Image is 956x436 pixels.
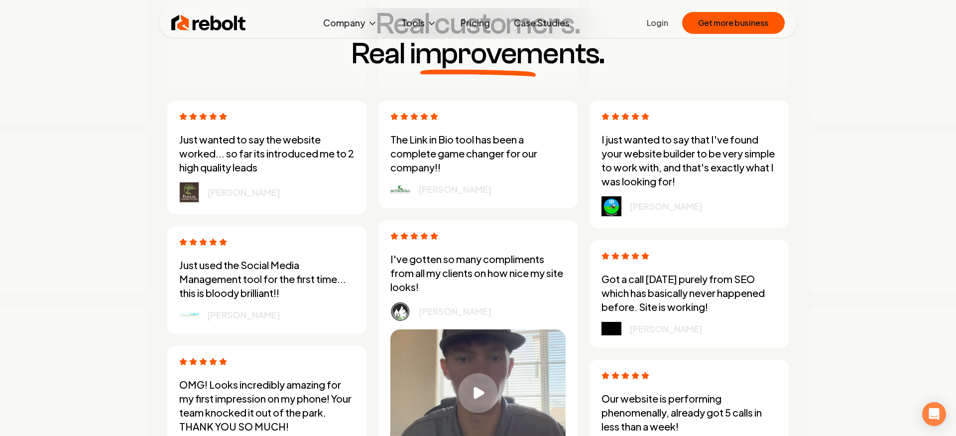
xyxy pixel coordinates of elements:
p: [PERSON_NAME] [418,182,491,196]
p: OMG! Looks incredibly amazing for my first impression on my phone! Your team knocked it out of th... [179,378,355,434]
p: Just wanted to say the website worked... so far its introduced me to 2 high quality leads [179,133,355,174]
img: logo [601,196,621,216]
p: [PERSON_NAME] [207,185,280,199]
a: Login [647,17,668,29]
span: Real improvements. [352,39,604,69]
h3: Real customers. [159,9,797,69]
p: Just used the Social Media Management tool for the first time... this is bloody brilliant!! [179,258,355,300]
p: Our website is performing phenomenally, already got 5 calls in less than a week! [601,392,777,434]
img: logo [390,302,410,321]
p: [PERSON_NAME] [207,308,280,322]
a: Pricing [453,13,498,33]
p: [PERSON_NAME] [629,322,703,336]
p: I just wanted to say that I've found your website builder to be very simple to work with, and tha... [601,133,777,188]
div: Open Intercom Messenger [922,402,946,426]
img: Rebolt Logo [171,13,246,33]
p: [PERSON_NAME] [418,304,491,318]
button: Tools [393,13,445,33]
p: Got a call [DATE] purely from SEO which has basically never happened before. Site is working! [601,272,777,314]
a: Case Studies [506,13,578,33]
p: The Link in Bio tool has been a complete game changer for our company!! [390,133,566,174]
img: logo [601,322,621,336]
img: logo [390,185,410,194]
button: Get more business [682,12,785,34]
p: I've gotten so many compliments from all my clients on how nice my site looks! [390,252,566,294]
img: logo [179,182,199,202]
img: logo [179,312,199,317]
p: [PERSON_NAME] [629,199,703,213]
button: Company [315,13,385,33]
